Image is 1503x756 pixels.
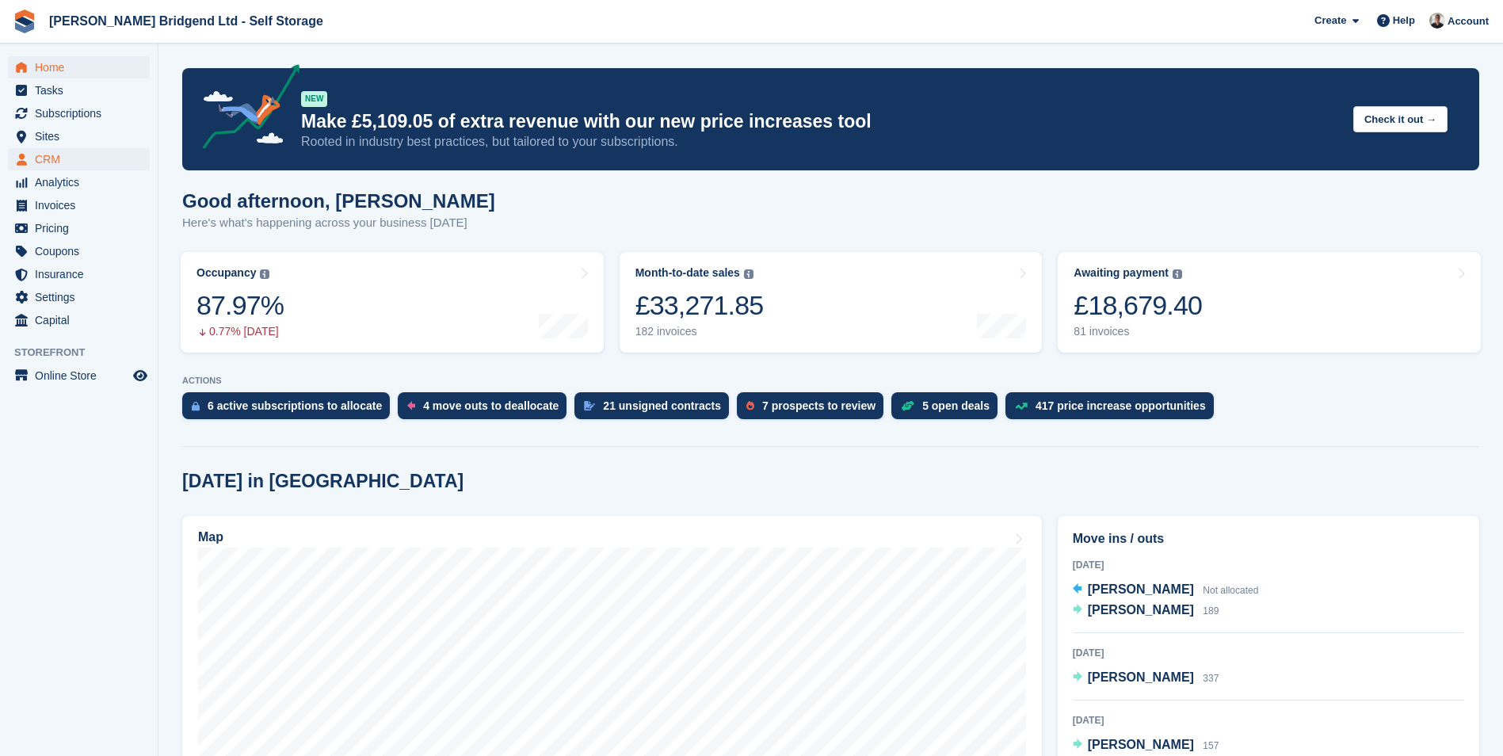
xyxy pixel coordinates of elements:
[737,392,891,427] a: 7 prospects to review
[35,309,130,331] span: Capital
[182,471,463,492] h2: [DATE] in [GEOGRAPHIC_DATA]
[8,240,150,262] a: menu
[8,365,150,387] a: menu
[762,399,875,412] div: 7 prospects to review
[14,345,158,361] span: Storefront
[1074,266,1169,280] div: Awaiting payment
[301,91,327,107] div: NEW
[8,263,150,285] a: menu
[1353,106,1448,132] button: Check it out →
[8,217,150,239] a: menu
[35,125,130,147] span: Sites
[603,399,721,412] div: 21 unsigned contracts
[1073,646,1464,660] div: [DATE]
[891,392,1005,427] a: 5 open deals
[182,392,398,427] a: 6 active subscriptions to allocate
[574,392,737,427] a: 21 unsigned contracts
[1073,713,1464,727] div: [DATE]
[635,289,764,322] div: £33,271.85
[1203,740,1219,751] span: 157
[8,286,150,308] a: menu
[1036,399,1206,412] div: 417 price increase opportunities
[1073,580,1259,601] a: [PERSON_NAME] Not allocated
[181,252,604,353] a: Occupancy 87.97% 0.77% [DATE]
[196,325,284,338] div: 0.77% [DATE]
[301,110,1341,133] p: Make £5,109.05 of extra revenue with our new price increases tool
[1015,403,1028,410] img: price_increase_opportunities-93ffe204e8149a01c8c9dc8f82e8f89637d9d84a8eef4429ea346261dce0b2c0.svg
[35,148,130,170] span: CRM
[8,79,150,101] a: menu
[182,214,495,232] p: Here's what's happening across your business [DATE]
[301,133,1341,151] p: Rooted in industry best practices, but tailored to your subscriptions.
[1073,735,1219,756] a: [PERSON_NAME] 157
[13,10,36,33] img: stora-icon-8386f47178a22dfd0bd8f6a31ec36ba5ce8667c1dd55bd0f319d3a0aa187defe.svg
[208,399,382,412] div: 6 active subscriptions to allocate
[8,125,150,147] a: menu
[1073,601,1219,621] a: [PERSON_NAME] 189
[35,217,130,239] span: Pricing
[35,263,130,285] span: Insurance
[196,266,256,280] div: Occupancy
[1314,13,1346,29] span: Create
[922,399,990,412] div: 5 open deals
[746,401,754,410] img: prospect-51fa495bee0391a8d652442698ab0144808aea92771e9ea1ae160a38d050c398.svg
[1088,603,1194,617] span: [PERSON_NAME]
[407,401,415,410] img: move_outs_to_deallocate_icon-f764333ba52eb49d3ac5e1228854f67142a1ed5810a6f6cc68b1a99e826820c5.svg
[131,366,150,385] a: Preview store
[1203,605,1219,617] span: 189
[1429,13,1445,29] img: Rhys Jones
[620,252,1043,353] a: Month-to-date sales £33,271.85 182 invoices
[260,269,269,279] img: icon-info-grey-7440780725fd019a000dd9b08b2336e03edf1995a4989e88bcd33f0948082b44.svg
[8,56,150,78] a: menu
[182,190,495,212] h1: Good afternoon, [PERSON_NAME]
[1073,558,1464,572] div: [DATE]
[1074,289,1202,322] div: £18,679.40
[8,194,150,216] a: menu
[43,8,330,34] a: [PERSON_NAME] Bridgend Ltd - Self Storage
[1088,738,1194,751] span: [PERSON_NAME]
[8,102,150,124] a: menu
[35,56,130,78] span: Home
[8,171,150,193] a: menu
[1203,673,1219,684] span: 337
[901,400,914,411] img: deal-1b604bf984904fb50ccaf53a9ad4b4a5d6e5aea283cecdc64d6e3604feb123c2.svg
[35,79,130,101] span: Tasks
[35,171,130,193] span: Analytics
[196,289,284,322] div: 87.97%
[35,194,130,216] span: Invoices
[198,530,223,544] h2: Map
[1393,13,1415,29] span: Help
[635,266,740,280] div: Month-to-date sales
[1073,529,1464,548] h2: Move ins / outs
[35,286,130,308] span: Settings
[584,401,595,410] img: contract_signature_icon-13c848040528278c33f63329250d36e43548de30e8caae1d1a13099fd9432cc5.svg
[1088,582,1194,596] span: [PERSON_NAME]
[35,365,130,387] span: Online Store
[8,309,150,331] a: menu
[1073,668,1219,689] a: [PERSON_NAME] 337
[1173,269,1182,279] img: icon-info-grey-7440780725fd019a000dd9b08b2336e03edf1995a4989e88bcd33f0948082b44.svg
[744,269,753,279] img: icon-info-grey-7440780725fd019a000dd9b08b2336e03edf1995a4989e88bcd33f0948082b44.svg
[8,148,150,170] a: menu
[35,240,130,262] span: Coupons
[1074,325,1202,338] div: 81 invoices
[1203,585,1258,596] span: Not allocated
[1058,252,1481,353] a: Awaiting payment £18,679.40 81 invoices
[423,399,559,412] div: 4 move outs to deallocate
[192,401,200,411] img: active_subscription_to_allocate_icon-d502201f5373d7db506a760aba3b589e785aa758c864c3986d89f69b8ff3...
[189,64,300,155] img: price-adjustments-announcement-icon-8257ccfd72463d97f412b2fc003d46551f7dbcb40ab6d574587a9cd5c0d94...
[182,376,1479,386] p: ACTIONS
[635,325,764,338] div: 182 invoices
[398,392,574,427] a: 4 move outs to deallocate
[1088,670,1194,684] span: [PERSON_NAME]
[1448,13,1489,29] span: Account
[35,102,130,124] span: Subscriptions
[1005,392,1222,427] a: 417 price increase opportunities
